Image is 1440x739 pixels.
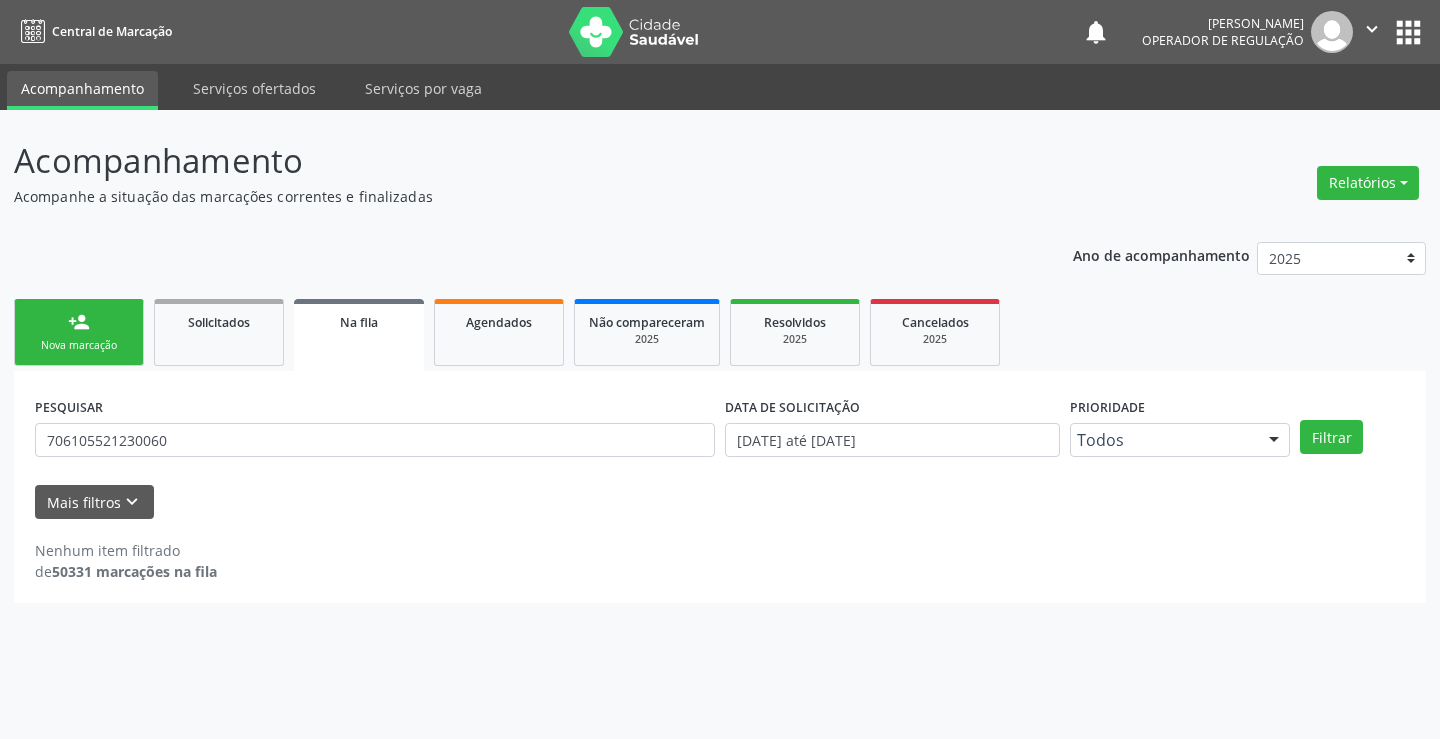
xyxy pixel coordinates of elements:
[35,540,217,561] div: Nenhum item filtrado
[179,71,330,106] a: Serviços ofertados
[1082,18,1110,46] button: notifications
[7,71,158,110] a: Acompanhamento
[340,314,378,331] span: Na fila
[725,423,1060,457] input: Selecione um intervalo
[1353,11,1391,53] button: 
[35,485,154,520] button: Mais filtroskeyboard_arrow_down
[35,561,217,582] div: de
[725,392,860,423] label: DATA DE SOLICITAÇÃO
[14,15,172,48] a: Central de Marcação
[589,332,705,347] div: 2025
[902,314,969,331] span: Cancelados
[1142,32,1304,49] span: Operador de regulação
[351,71,496,106] a: Serviços por vaga
[1317,166,1419,200] button: Relatórios
[35,392,103,423] label: PESQUISAR
[1361,18,1383,40] i: 
[885,332,985,347] div: 2025
[589,314,705,331] span: Não compareceram
[1300,420,1363,454] button: Filtrar
[14,136,1002,186] p: Acompanhamento
[1070,392,1145,423] label: Prioridade
[745,332,845,347] div: 2025
[52,23,172,40] span: Central de Marcação
[35,423,715,457] input: Nome, CNS
[466,314,532,331] span: Agendados
[1077,430,1249,450] span: Todos
[29,338,129,353] div: Nova marcação
[68,311,90,333] div: person_add
[14,186,1002,207] p: Acompanhe a situação das marcações correntes e finalizadas
[764,314,826,331] span: Resolvidos
[1073,242,1250,267] p: Ano de acompanhamento
[188,314,250,331] span: Solicitados
[121,491,143,513] i: keyboard_arrow_down
[1311,11,1353,53] img: img
[1142,15,1304,32] div: [PERSON_NAME]
[52,562,217,581] strong: 50331 marcações na fila
[1391,15,1426,50] button: apps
